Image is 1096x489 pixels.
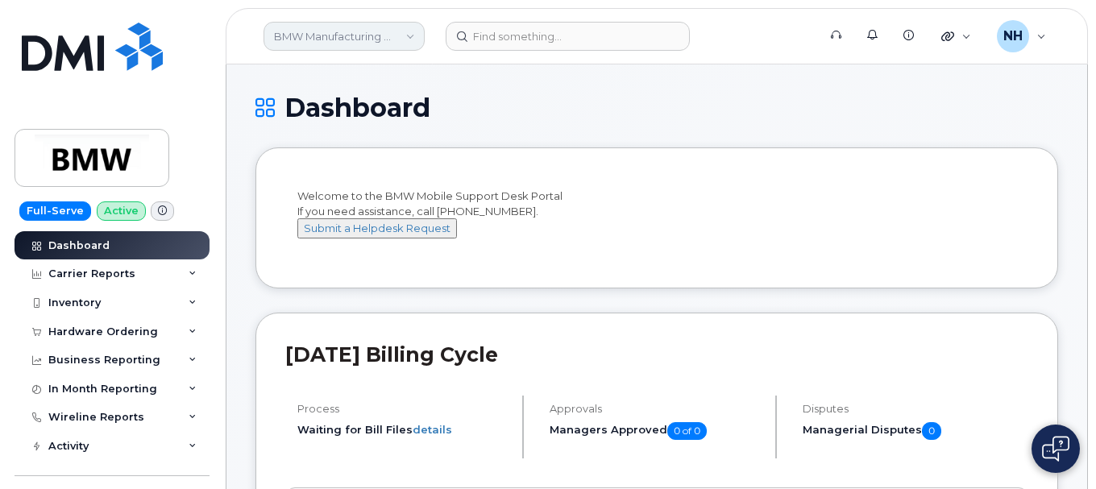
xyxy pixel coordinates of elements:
img: Open chat [1042,436,1069,462]
span: 0 [922,422,941,440]
a: details [413,423,452,436]
h5: Managers Approved [550,422,761,440]
h5: Managerial Disputes [803,422,1028,440]
li: Waiting for Bill Files [297,422,509,437]
button: Submit a Helpdesk Request [297,218,457,238]
h4: Process [297,403,509,415]
div: Welcome to the BMW Mobile Support Desk Portal If you need assistance, call [PHONE_NUMBER]. [297,189,1016,253]
a: Submit a Helpdesk Request [297,222,457,234]
span: 0 of 0 [667,422,707,440]
h4: Disputes [803,403,1028,415]
h4: Approvals [550,403,761,415]
h2: [DATE] Billing Cycle [285,342,1028,367]
h1: Dashboard [255,93,1058,122]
